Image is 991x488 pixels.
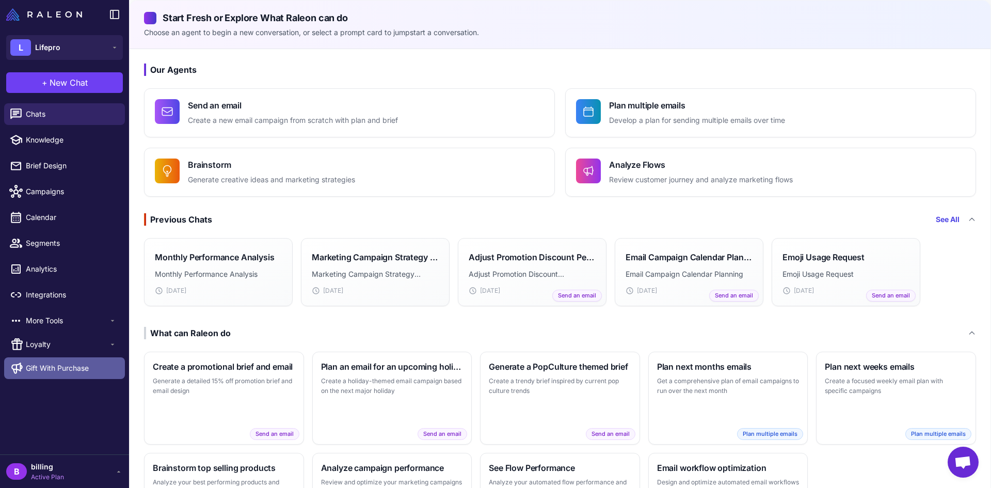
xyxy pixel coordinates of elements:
p: Create a new email campaign from scratch with plan and brief [188,115,398,127]
a: Brief Design [4,155,125,177]
p: Emoji Usage Request [782,269,909,280]
p: Monthly Performance Analysis [155,269,282,280]
p: Create a focused weekly email plan with specific campaigns [825,376,967,396]
h3: Our Agents [144,64,976,76]
p: Create a trendy brief inspired by current pop culture trends [489,376,631,396]
span: Campaigns [26,186,117,197]
span: Knowledge [26,134,117,146]
p: Design and optimize automated email workflows [657,477,800,487]
h3: Generate a PopCulture themed brief [489,360,631,373]
button: Plan next months emailsGet a comprehensive plan of email campaigns to run over the next monthPlan... [648,352,808,445]
button: Send an emailCreate a new email campaign from scratch with plan and brief [144,88,555,137]
a: Integrations [4,284,125,306]
p: Create a holiday-themed email campaign based on the next major holiday [321,376,463,396]
h4: Send an email [188,99,398,112]
span: New Chat [50,76,88,89]
span: Send an email [866,290,916,302]
p: Choose an agent to begin a new conversation, or select a prompt card to jumpstart a conversation. [144,27,976,38]
div: [DATE] [626,286,753,295]
span: Loyalty [26,339,108,350]
button: Plan multiple emailsDevelop a plan for sending multiple emails over time [565,88,976,137]
div: [DATE] [782,286,909,295]
a: Gift With Purchase [4,357,125,379]
button: Create a promotional brief and emailGenerate a detailed 15% off promotion brief and email designS... [144,352,304,445]
span: Plan multiple emails [905,428,971,440]
h3: Email workflow optimization [657,462,800,474]
span: Chats [26,108,117,120]
span: Send an email [709,290,759,302]
button: BrainstormGenerate creative ideas and marketing strategies [144,148,555,197]
h3: Create a promotional brief and email [153,360,295,373]
a: Analytics [4,258,125,280]
h3: Marketing Campaign Strategy Analysis [312,251,439,263]
a: Segments [4,232,125,254]
button: Generate a PopCulture themed briefCreate a trendy brief inspired by current pop culture trendsSen... [480,352,640,445]
p: Email Campaign Calendar Planning [626,269,753,280]
span: Gift With Purchase [26,363,89,374]
a: Raleon Logo [6,8,86,21]
button: +New Chat [6,72,123,93]
h3: Plan next weeks emails [825,360,967,373]
h4: Plan multiple emails [609,99,785,112]
span: Send an email [250,428,299,440]
span: Segments [26,238,117,249]
span: Analytics [26,263,117,275]
span: Plan multiple emails [737,428,803,440]
a: Campaigns [4,181,125,202]
button: Analyze FlowsReview customer journey and analyze marketing flows [565,148,976,197]
h3: Plan next months emails [657,360,800,373]
p: Marketing Campaign Strategy Analysis [312,269,439,280]
h3: Brainstorm top selling products [153,462,295,474]
p: Review customer journey and analyze marketing flows [609,174,793,186]
button: Plan next weeks emailsCreate a focused weekly email plan with specific campaignsPlan multiple emails [816,352,976,445]
h3: Monthly Performance Analysis [155,251,275,263]
span: Send an email [552,290,602,302]
h3: Emoji Usage Request [782,251,865,263]
div: B [6,463,27,480]
span: Lifepro [35,42,60,53]
p: Get a comprehensive plan of email campaigns to run over the next month [657,376,800,396]
div: L [10,39,31,56]
span: Integrations [26,289,117,301]
p: Adjust Promotion Discount Percentage [469,269,596,280]
h4: Analyze Flows [609,159,793,171]
span: Send an email [586,428,635,440]
h3: Adjust Promotion Discount Percentage [469,251,596,263]
span: Active Plan [31,473,64,482]
h3: Email Campaign Calendar Planning [626,251,753,263]
a: Chats [4,103,125,125]
button: LLifepro [6,35,123,60]
p: Generate creative ideas and marketing strategies [188,174,355,186]
h3: Analyze campaign performance [321,462,463,474]
div: Previous Chats [144,213,212,226]
span: Brief Design [26,160,117,171]
div: [DATE] [469,286,596,295]
a: Knowledge [4,129,125,151]
button: Plan an email for an upcoming holidayCreate a holiday-themed email campaign based on the next maj... [312,352,472,445]
div: [DATE] [312,286,439,295]
h3: See Flow Performance [489,462,631,474]
h3: Plan an email for an upcoming holiday [321,360,463,373]
span: Calendar [26,212,117,223]
span: Send an email [418,428,467,440]
img: Raleon Logo [6,8,82,21]
a: Calendar [4,207,125,228]
h4: Brainstorm [188,159,355,171]
span: billing [31,461,64,473]
div: What can Raleon do [144,327,231,339]
h2: Start Fresh or Explore What Raleon can do [144,11,976,25]
div: [DATE] [155,286,282,295]
p: Generate a detailed 15% off promotion brief and email design [153,376,295,396]
a: See All [936,214,960,225]
div: Open chat [948,447,979,478]
p: Develop a plan for sending multiple emails over time [609,115,785,127]
span: More Tools [26,315,108,326]
span: + [42,76,47,89]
